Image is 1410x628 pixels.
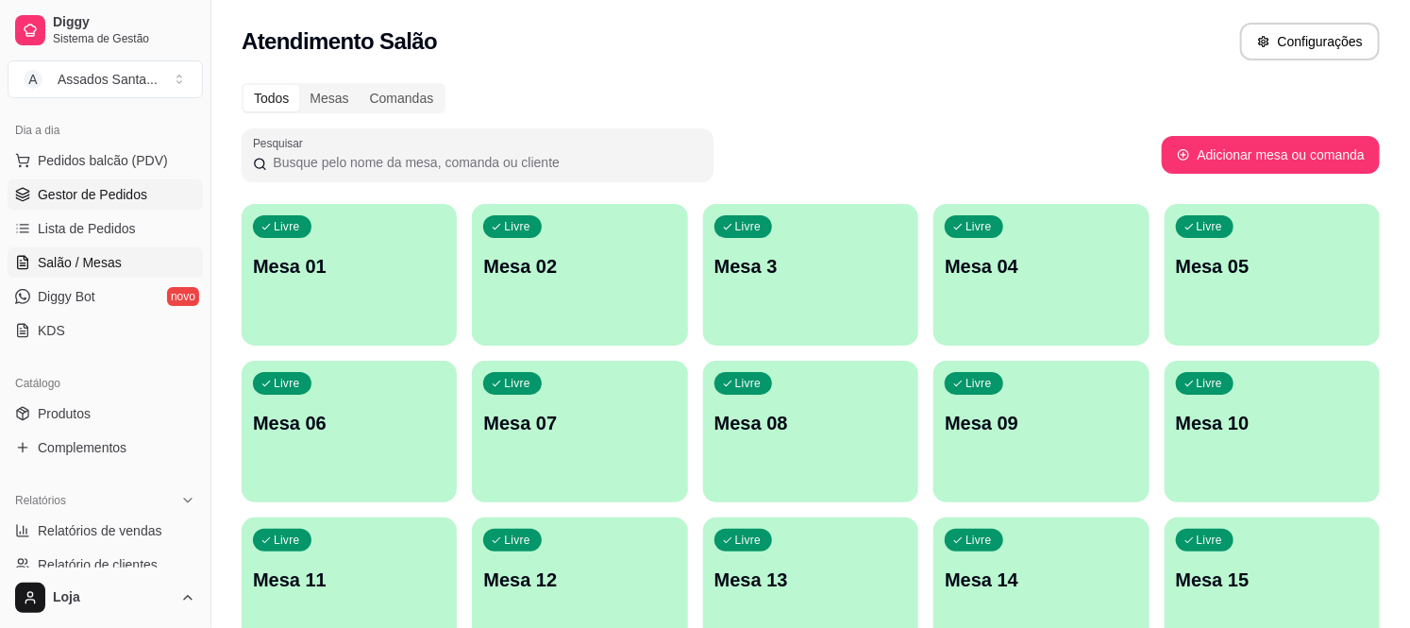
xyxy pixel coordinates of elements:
[8,550,203,580] a: Relatório de clientes
[483,410,676,436] p: Mesa 07
[38,185,147,204] span: Gestor de Pedidos
[8,8,203,53] a: DiggySistema de Gestão
[8,115,203,145] div: Dia a dia
[8,575,203,620] button: Loja
[933,204,1149,346] button: LivreMesa 04
[8,179,203,210] a: Gestor de Pedidos
[360,85,445,111] div: Comandas
[8,60,203,98] button: Select a team
[38,287,95,306] span: Diggy Bot
[38,321,65,340] span: KDS
[1165,204,1380,346] button: LivreMesa 05
[24,70,42,89] span: A
[38,219,136,238] span: Lista de Pedidos
[8,213,203,244] a: Lista de Pedidos
[472,361,687,502] button: LivreMesa 07
[703,361,918,502] button: LivreMesa 08
[1165,361,1380,502] button: LivreMesa 10
[53,589,173,606] span: Loja
[274,219,300,234] p: Livre
[253,567,445,593] p: Mesa 11
[242,361,457,502] button: LivreMesa 06
[8,281,203,312] a: Diggy Botnovo
[38,438,126,457] span: Complementos
[1176,410,1368,436] p: Mesa 10
[735,533,762,548] p: Livre
[735,219,762,234] p: Livre
[38,555,158,574] span: Relatório de clientes
[38,253,122,272] span: Salão / Mesas
[242,204,457,346] button: LivreMesa 01
[242,26,437,57] h2: Atendimento Salão
[253,253,445,280] p: Mesa 01
[945,253,1137,280] p: Mesa 04
[504,376,530,391] p: Livre
[504,533,530,548] p: Livre
[1240,23,1380,60] button: Configurações
[483,567,676,593] p: Mesa 12
[274,533,300,548] p: Livre
[965,219,992,234] p: Livre
[1162,136,1380,174] button: Adicionar mesa ou comanda
[243,85,299,111] div: Todos
[504,219,530,234] p: Livre
[253,410,445,436] p: Mesa 06
[8,516,203,546] a: Relatórios de vendas
[38,151,168,170] span: Pedidos balcão (PDV)
[714,253,907,280] p: Mesa 3
[253,135,310,151] label: Pesquisar
[53,31,195,46] span: Sistema de Gestão
[8,247,203,278] a: Salão / Mesas
[735,376,762,391] p: Livre
[703,204,918,346] button: LivreMesa 3
[38,404,91,423] span: Produtos
[714,410,907,436] p: Mesa 08
[58,70,158,89] div: Assados Santa ...
[274,376,300,391] p: Livre
[53,14,195,31] span: Diggy
[945,567,1137,593] p: Mesa 14
[1176,253,1368,280] p: Mesa 05
[8,433,203,463] a: Complementos
[1176,567,1368,593] p: Mesa 15
[299,85,359,111] div: Mesas
[933,361,1149,502] button: LivreMesa 09
[965,376,992,391] p: Livre
[8,399,203,429] a: Produtos
[945,410,1137,436] p: Mesa 09
[1197,533,1223,548] p: Livre
[1197,376,1223,391] p: Livre
[8,145,203,176] button: Pedidos balcão (PDV)
[483,253,676,280] p: Mesa 02
[8,315,203,346] a: KDS
[965,533,992,548] p: Livre
[472,204,687,346] button: LivreMesa 02
[15,493,66,508] span: Relatórios
[38,521,162,540] span: Relatórios de vendas
[267,153,702,172] input: Pesquisar
[8,368,203,399] div: Catálogo
[714,567,907,593] p: Mesa 13
[1197,219,1223,234] p: Livre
